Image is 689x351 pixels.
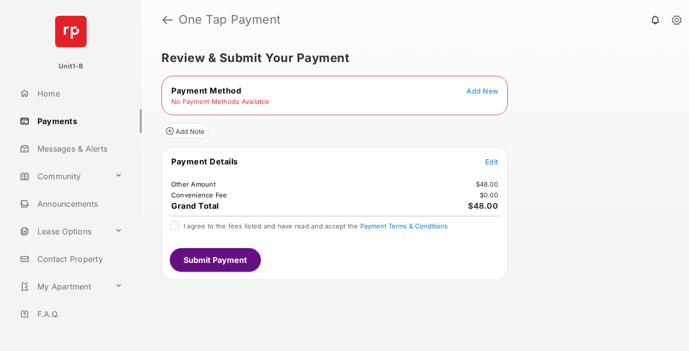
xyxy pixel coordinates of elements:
[55,16,87,47] img: svg+xml;base64,PHN2ZyB4bWxucz0iaHR0cDovL3d3dy53My5vcmcvMjAwMC9zdmciIHdpZHRoPSI2NCIgaGVpZ2h0PSI2NC...
[16,192,142,216] a: Announcements
[171,191,228,199] td: Convenience Fee
[16,164,111,188] a: Community
[485,158,498,166] span: Edit
[16,247,142,271] a: Contact Property
[161,52,661,64] h5: Review & Submit Your Payment
[171,157,238,166] span: Payment Details
[161,123,209,139] button: Add Note
[184,222,448,230] span: I agree to the fees listed and have read and accept the
[59,62,83,71] p: Unit1-B
[479,191,499,199] td: $0.00
[360,222,448,230] button: I agree to the fees listed and have read and accept the
[16,82,142,105] a: Home
[16,220,111,243] a: Lease Options
[179,14,281,26] strong: One Tap Payment
[16,137,142,160] a: Messages & Alerts
[171,180,216,189] td: Other Amount
[171,86,241,96] span: Payment Method
[467,87,498,95] span: Add New
[485,157,498,166] button: Edit
[16,275,111,298] a: My Apartment
[467,86,498,96] button: Add New
[171,97,270,106] td: No Payment Methods Available
[475,180,499,189] td: $48.00
[16,302,142,326] a: F.A.Q.
[468,201,498,211] span: $48.00
[171,201,219,211] span: Grand Total
[16,109,142,133] a: Payments
[170,248,261,272] button: Submit Payment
